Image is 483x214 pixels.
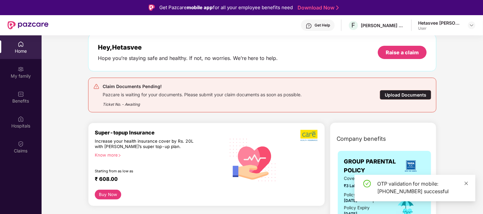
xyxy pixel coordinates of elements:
div: Super-topup Insurance [95,129,225,136]
div: Get Help [315,23,330,28]
img: svg+xml;base64,PHN2ZyBpZD0iSGVscC0zMngzMiIgeG1sbnM9Imh0dHA6Ly93d3cudzMub3JnLzIwMDAvc3ZnIiB3aWR0aD... [306,23,312,29]
img: svg+xml;base64,PHN2ZyBpZD0iSG9tZSIgeG1sbnM9Imh0dHA6Ly93d3cudzMub3JnLzIwMDAvc3ZnIiB3aWR0aD0iMjAiIG... [18,41,24,47]
div: User [418,26,462,31]
div: Policy Expiry [344,205,370,211]
div: Increase your health insurance cover by Rs. 20L with [PERSON_NAME]’s super top-up plan. [95,139,198,150]
div: [PERSON_NAME] CONSULTANTS PRIVATE LIMITED [361,22,405,28]
img: Logo [149,4,155,11]
span: Company benefits [337,134,386,143]
img: svg+xml;base64,PHN2ZyB4bWxucz0iaHR0cDovL3d3dy53My5vcmcvMjAwMC9zdmciIHhtbG5zOnhsaW5rPSJodHRwOi8vd3... [225,131,281,188]
div: Hope you’re staying safe and healthy. If not, no worries. We’re here to help. [98,55,278,62]
div: Get Pazcare for all your employee benefits need [159,4,293,11]
div: Policy issued [344,192,371,198]
img: svg+xml;base64,PHN2ZyBpZD0iSG9zcGl0YWxzIiB4bWxucz0iaHR0cDovL3d3dy53My5vcmcvMjAwMC9zdmciIHdpZHRoPS... [18,116,24,122]
img: b5dec4f62d2307b9de63beb79f102df3.png [300,129,318,141]
div: Upload Documents [380,90,431,100]
div: Claim Documents Pending! [103,83,302,90]
img: svg+xml;base64,PHN2ZyB4bWxucz0iaHR0cDovL3d3dy53My5vcmcvMjAwMC9zdmciIHdpZHRoPSIyNCIgaGVpZ2h0PSIyNC... [93,83,99,90]
div: Hey, Hetasvee [98,44,278,51]
span: ₹3 Lakhs [344,183,387,189]
div: Starting from as low as [95,169,198,173]
div: Hetasvee [PERSON_NAME] [418,20,462,26]
span: [DATE] [344,198,358,203]
div: Ticket No. - Awaiting [103,98,302,107]
div: Know more [95,152,221,157]
span: Cover [344,175,387,182]
span: close [464,181,469,186]
span: F [352,21,355,29]
img: svg+xml;base64,PHN2ZyBpZD0iQmVuZWZpdHMiIHhtbG5zPSJodHRwOi8vd3d3LnczLm9yZy8yMDAwL3N2ZyIgd2lkdGg9Ij... [18,91,24,97]
img: insurerLogo [402,158,419,175]
img: New Pazcare Logo [8,21,48,29]
div: OTP validation for mobile: [PHONE_NUMBER] successful [377,180,468,195]
div: Raise a claim [386,49,419,56]
strong: mobile app [187,4,213,10]
img: svg+xml;base64,PHN2ZyBpZD0iRHJvcGRvd24tMzJ4MzIiIHhtbG5zPSJodHRwOi8vd3d3LnczLm9yZy8yMDAwL3N2ZyIgd2... [469,23,474,28]
img: svg+xml;base64,PHN2ZyB3aWR0aD0iMjAiIGhlaWdodD0iMjAiIHZpZXdCb3g9IjAgMCAyMCAyMCIgZmlsbD0ibm9uZSIgeG... [18,66,24,72]
div: Pazcare is waiting for your documents. Please submit your claim documents as soon as possible. [103,90,302,98]
img: svg+xml;base64,PHN2ZyBpZD0iQ2xhaW0iIHhtbG5zPSJodHRwOi8vd3d3LnczLm9yZy8yMDAwL3N2ZyIgd2lkdGg9IjIwIi... [18,141,24,147]
div: ₹ 608.00 [95,176,219,183]
button: Buy Now [95,190,122,199]
a: Download Now [298,4,337,11]
span: right [118,154,121,157]
span: check-circle [363,180,371,187]
img: Stroke [336,4,339,11]
span: GROUP PARENTAL POLICY [344,157,397,175]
